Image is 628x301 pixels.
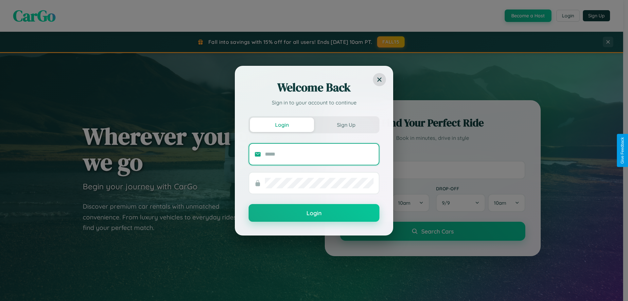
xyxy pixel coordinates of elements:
[249,204,379,222] button: Login
[249,80,379,95] h2: Welcome Back
[250,118,314,132] button: Login
[620,137,625,164] div: Give Feedback
[249,99,379,106] p: Sign in to your account to continue
[314,118,378,132] button: Sign Up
